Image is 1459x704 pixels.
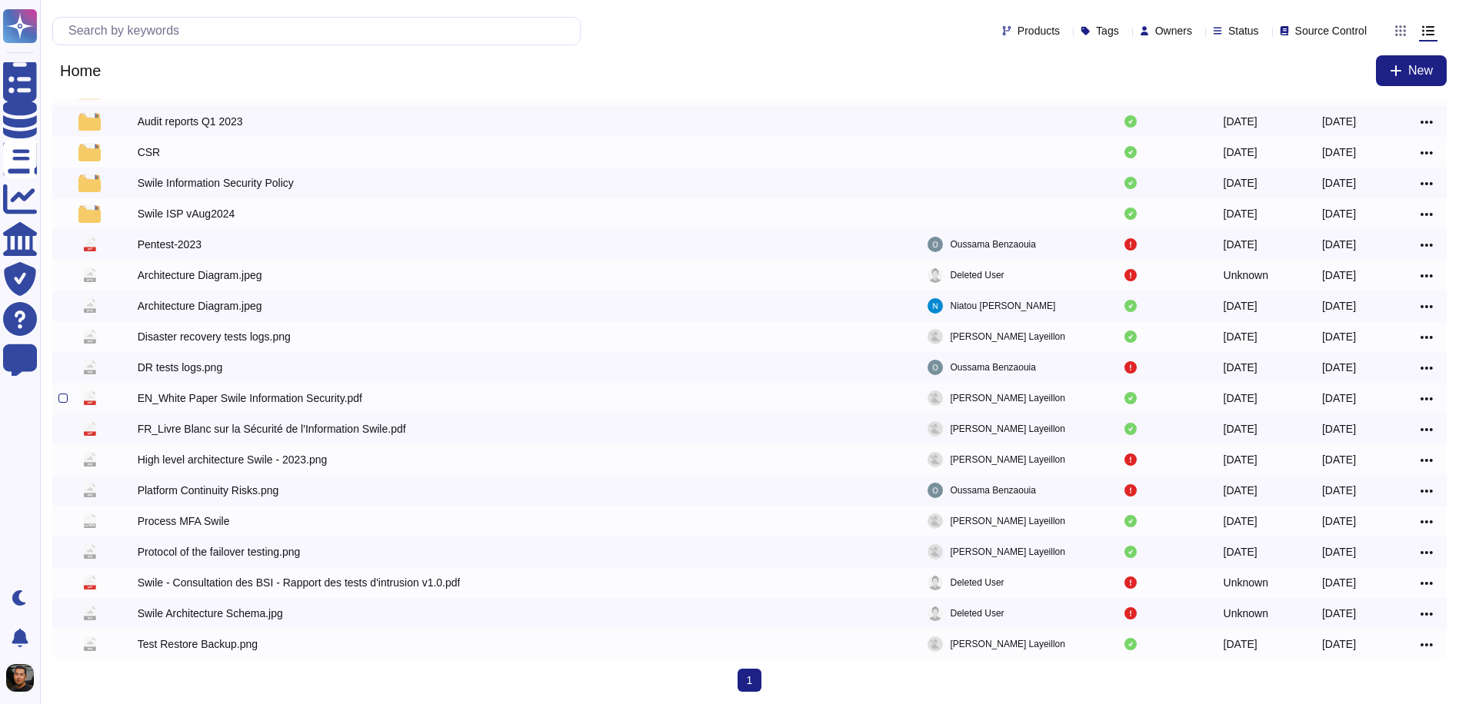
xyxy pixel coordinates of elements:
[1295,25,1367,36] span: Source Control
[52,59,108,82] span: Home
[1224,544,1257,560] div: [DATE]
[928,329,943,344] img: user
[951,298,1056,314] span: Niatou [PERSON_NAME]
[1224,267,1268,283] div: Unknown
[138,237,202,252] div: Pentest-2023
[1322,575,1356,590] div: [DATE]
[1322,636,1356,652] div: [DATE]
[138,175,294,191] div: Swile Information Security Policy
[138,267,262,283] div: Architecture Diagram.jpeg
[1322,421,1356,437] div: [DATE]
[1224,206,1257,221] div: [DATE]
[1322,483,1356,498] div: [DATE]
[1224,237,1257,252] div: [DATE]
[78,143,100,161] img: folder
[951,606,1004,621] span: Deleted User
[1322,544,1356,560] div: [DATE]
[951,452,1065,467] span: [PERSON_NAME] Layeillon
[1224,144,1257,160] div: [DATE]
[1224,575,1268,590] div: Unknown
[1224,421,1257,437] div: [DATE]
[1096,25,1119,36] span: Tags
[1408,65,1433,77] span: New
[928,390,943,406] img: user
[951,636,1065,652] span: [PERSON_NAME] Layeillon
[1224,298,1257,314] div: [DATE]
[928,452,943,467] img: user
[1224,390,1257,406] div: [DATE]
[1322,114,1356,129] div: [DATE]
[1322,513,1356,529] div: [DATE]
[951,360,1036,375] span: Oussama Benzaouia
[928,298,943,314] img: user
[1224,452,1257,467] div: [DATE]
[78,204,100,223] img: folder
[61,18,580,45] input: Search by keywords
[138,114,243,129] div: Audit reports Q1 2023
[951,544,1065,560] span: [PERSON_NAME] Layeillon
[951,267,1004,283] span: Deleted User
[951,513,1065,529] span: [PERSON_NAME] Layeillon
[1224,360,1257,375] div: [DATE]
[138,390,362,406] div: EN_White Paper Swile Information Security.pdf
[1376,55,1447,86] button: New
[951,575,1004,590] span: Deleted User
[951,237,1036,252] span: Oussama Benzaouia
[928,544,943,560] img: user
[1322,329,1356,344] div: [DATE]
[928,575,943,590] img: user
[138,206,235,221] div: Swile ISP vAug2024
[1322,175,1356,191] div: [DATE]
[138,513,230,529] div: Process MFA Swile
[928,483,943,498] img: user
[1228,25,1259,36] span: Status
[138,298,262,314] div: Architecture Diagram.jpeg
[1018,25,1060,36] span: Products
[1322,298,1356,314] div: [DATE]
[3,661,45,695] button: user
[1224,483,1257,498] div: [DATE]
[1224,636,1257,652] div: [DATE]
[1322,452,1356,467] div: [DATE]
[1224,175,1257,191] div: [DATE]
[1224,606,1268,621] div: Unknown
[1322,206,1356,221] div: [DATE]
[928,513,943,529] img: user
[928,606,943,621] img: user
[138,575,461,590] div: Swile - Consultation des BSI - Rapport des tests d'intrusion v1.0.pdf
[138,452,328,467] div: High level architecture Swile - 2023.png
[138,544,301,560] div: Protocol of the failover testing.png
[951,483,1036,498] span: Oussama Benzaouia
[1224,329,1257,344] div: [DATE]
[78,174,100,192] img: folder
[928,636,943,652] img: user
[78,112,100,131] img: folder
[138,421,406,437] div: FR_Livre Blanc sur la Sécurité de l'Information Swile.pdf
[138,636,258,652] div: Test Restore Backup.png
[951,390,1065,406] span: [PERSON_NAME] Layeillon
[6,664,34,692] img: user
[738,669,762,692] span: 1
[951,329,1065,344] span: [PERSON_NAME] Layeillon
[1322,144,1356,160] div: [DATE]
[1155,25,1192,36] span: Owners
[1322,267,1356,283] div: [DATE]
[928,360,943,375] img: user
[1322,606,1356,621] div: [DATE]
[138,144,161,160] div: CSR
[1224,513,1257,529] div: [DATE]
[138,483,279,498] div: Platform Continuity Risks.png
[928,421,943,437] img: user
[951,421,1065,437] span: [PERSON_NAME] Layeillon
[1322,360,1356,375] div: [DATE]
[138,606,283,621] div: Swile Architecture Schema.jpg
[1224,114,1257,129] div: [DATE]
[138,360,223,375] div: DR tests logs.png
[138,329,291,344] div: Disaster recovery tests logs.png
[928,237,943,252] img: user
[928,267,943,283] img: user
[1322,390,1356,406] div: [DATE]
[1322,237,1356,252] div: [DATE]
